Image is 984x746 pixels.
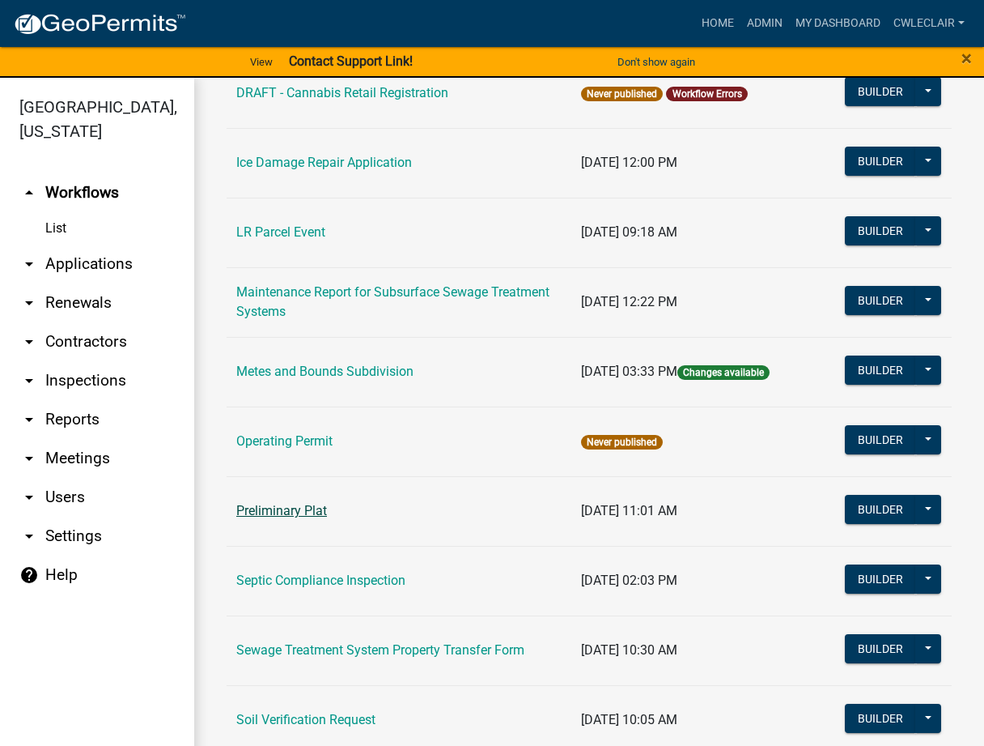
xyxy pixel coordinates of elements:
[19,488,39,507] i: arrow_drop_down
[19,332,39,352] i: arrow_drop_down
[581,87,663,101] span: Never published
[611,49,702,75] button: Don't show again
[581,224,677,240] span: [DATE] 09:18 AM
[19,371,39,390] i: arrow_drop_down
[961,49,972,68] button: Close
[236,433,333,449] a: Operating Permit
[887,8,971,39] a: cwleclair
[19,254,39,274] i: arrow_drop_down
[236,85,448,100] a: DRAFT - Cannabis Retail Registration
[581,155,677,170] span: [DATE] 12:00 PM
[581,503,677,518] span: [DATE] 11:01 AM
[581,364,677,379] span: [DATE] 03:33 PM
[845,425,916,454] button: Builder
[236,155,412,170] a: Ice Damage Repair Application
[961,47,972,70] span: ×
[789,8,887,39] a: My Dashboard
[845,565,916,594] button: Builder
[236,364,414,379] a: Metes and Bounds Subdivision
[236,573,405,588] a: Septic Compliance Inspection
[845,77,916,106] button: Builder
[672,88,742,100] a: Workflow Errors
[289,53,413,69] strong: Contact Support Link!
[236,284,549,319] a: Maintenance Report for Subsurface Sewage Treatment Systems
[845,634,916,663] button: Builder
[19,449,39,468] i: arrow_drop_down
[695,8,740,39] a: Home
[19,183,39,202] i: arrow_drop_up
[19,293,39,313] i: arrow_drop_down
[236,642,524,658] a: Sewage Treatment System Property Transfer Form
[236,503,327,518] a: Preliminary Plat
[845,216,916,245] button: Builder
[581,294,677,309] span: [DATE] 12:22 PM
[236,712,375,727] a: Soil Verification Request
[845,286,916,315] button: Builder
[740,8,789,39] a: Admin
[677,365,770,380] span: Changes available
[19,526,39,546] i: arrow_drop_down
[19,410,39,429] i: arrow_drop_down
[19,565,39,585] i: help
[845,147,916,176] button: Builder
[244,49,279,75] a: View
[845,495,916,524] button: Builder
[581,712,677,727] span: [DATE] 10:05 AM
[236,224,325,240] a: LR Parcel Event
[581,435,663,450] span: Never published
[581,642,677,658] span: [DATE] 10:30 AM
[581,573,677,588] span: [DATE] 02:03 PM
[845,704,916,733] button: Builder
[845,356,916,385] button: Builder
